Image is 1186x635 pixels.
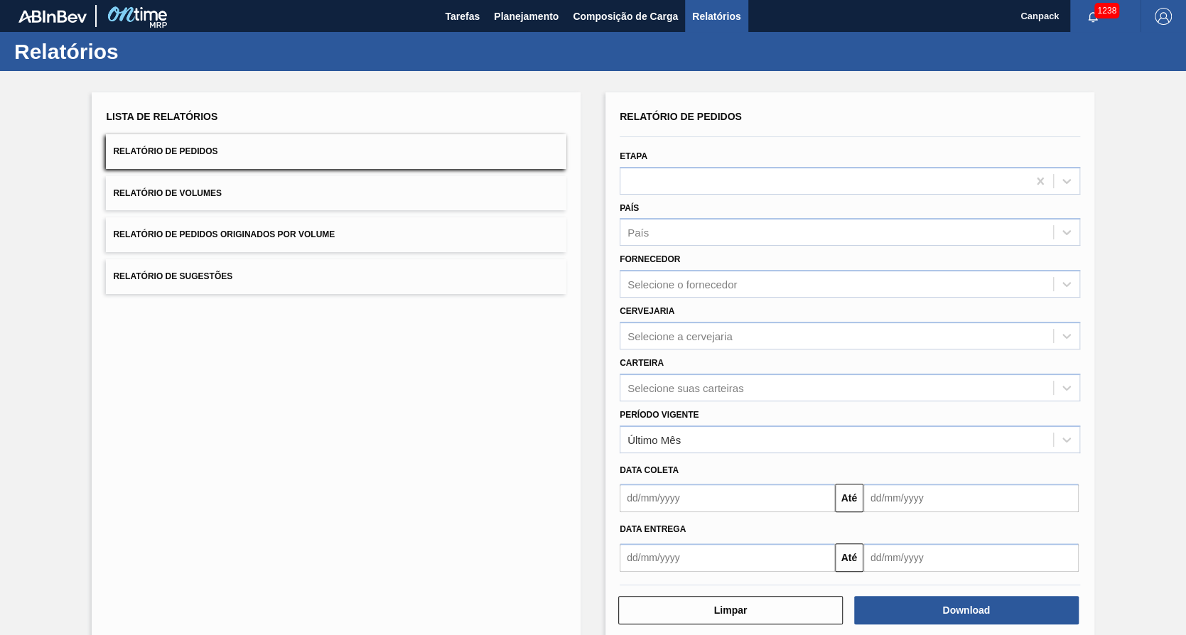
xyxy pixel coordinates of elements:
span: Relatório de Pedidos [620,111,742,122]
label: Carteira [620,358,664,368]
span: Relatório de Pedidos [113,146,217,156]
div: Último Mês [627,433,681,445]
span: Planejamento [494,8,559,25]
span: Relatórios [692,8,740,25]
button: Notificações [1070,6,1116,26]
button: Relatório de Pedidos [106,134,566,169]
img: Logout [1155,8,1172,25]
input: dd/mm/yyyy [620,543,835,572]
input: dd/mm/yyyy [863,543,1079,572]
button: Download [854,596,1079,624]
span: Data coleta [620,465,679,475]
div: Selecione o fornecedor [627,278,737,291]
label: Período Vigente [620,410,699,420]
label: Etapa [620,151,647,161]
span: Relatório de Sugestões [113,271,232,281]
div: Selecione a cervejaria [627,330,733,342]
span: Data entrega [620,524,686,534]
button: Relatório de Sugestões [106,259,566,294]
button: Relatório de Pedidos Originados por Volume [106,217,566,252]
label: País [620,203,639,213]
label: Cervejaria [620,306,674,316]
button: Relatório de Volumes [106,176,566,211]
input: dd/mm/yyyy [620,484,835,512]
span: Lista de Relatórios [106,111,217,122]
span: Composição de Carga [573,8,678,25]
button: Até [835,543,863,572]
button: Limpar [618,596,843,624]
button: Até [835,484,863,512]
div: Selecione suas carteiras [627,381,743,394]
span: Relatório de Volumes [113,188,221,198]
img: TNhmsLtSVTkK8tSr43FrP2fwEKptu5GPRR3wAAAABJRU5ErkJggg== [18,10,87,23]
label: Fornecedor [620,254,680,264]
span: 1238 [1094,3,1119,18]
span: Tarefas [445,8,480,25]
div: País [627,227,649,239]
input: dd/mm/yyyy [863,484,1079,512]
span: Relatório de Pedidos Originados por Volume [113,229,335,239]
h1: Relatórios [14,43,266,60]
